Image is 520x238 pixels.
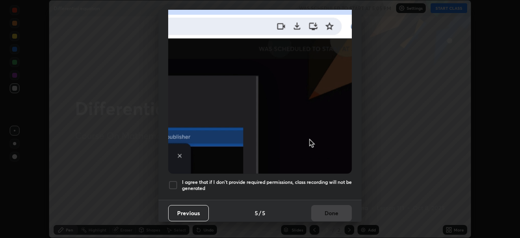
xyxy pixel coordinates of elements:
[168,205,209,221] button: Previous
[259,209,261,217] h4: /
[255,209,258,217] h4: 5
[182,179,352,192] h5: I agree that if I don't provide required permissions, class recording will not be generated
[262,209,265,217] h4: 5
